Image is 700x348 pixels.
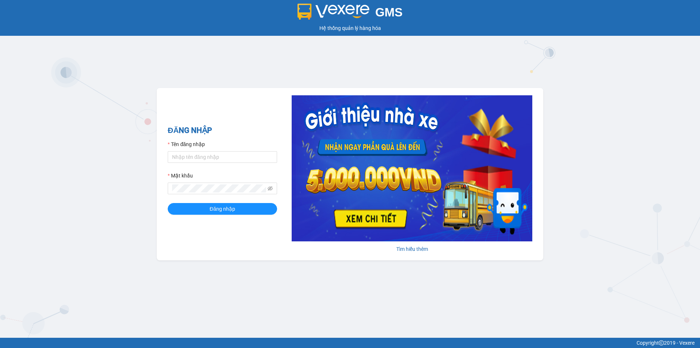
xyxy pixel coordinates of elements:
input: Mật khẩu [172,184,266,192]
button: Đăng nhập [168,203,277,215]
div: Copyright 2019 - Vexere [5,339,695,347]
div: Tìm hiểu thêm [292,245,532,253]
span: eye-invisible [268,186,273,191]
div: Hệ thống quản lý hàng hóa [2,24,698,32]
img: logo 2 [297,4,370,20]
img: banner-0 [292,95,532,241]
span: copyright [659,340,664,345]
span: Đăng nhập [210,205,235,213]
h2: ĐĂNG NHẬP [168,125,277,137]
span: GMS [375,5,402,19]
label: Tên đăng nhập [168,140,205,148]
a: GMS [297,11,403,17]
input: Tên đăng nhập [168,151,277,163]
label: Mật khẩu [168,172,193,180]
